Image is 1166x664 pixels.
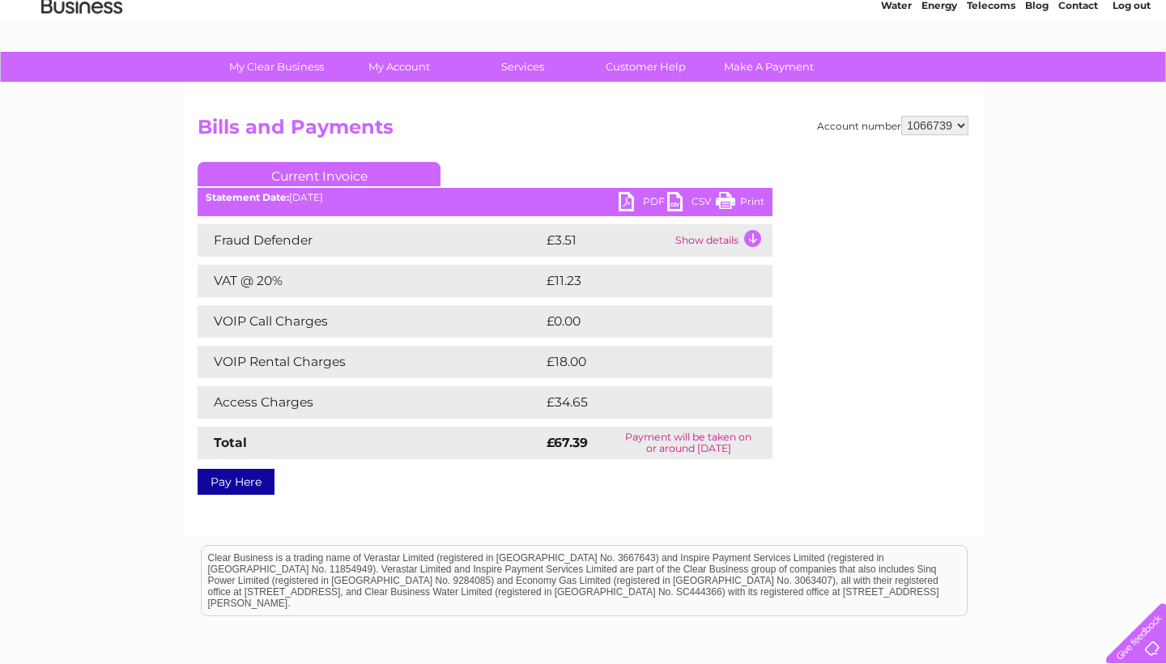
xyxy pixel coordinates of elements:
a: Make A Payment [702,52,836,82]
img: logo.png [40,42,123,92]
td: VOIP Call Charges [198,305,543,338]
td: VOIP Rental Charges [198,346,543,378]
td: Access Charges [198,386,543,419]
a: Contact [1058,69,1098,81]
td: £0.00 [543,305,735,338]
td: £34.65 [543,386,740,419]
td: Payment will be taken on or around [DATE] [604,427,772,459]
a: Energy [921,69,957,81]
a: CSV [667,192,716,215]
b: Statement Date: [206,191,289,203]
div: Clear Business is a trading name of Verastar Limited (registered in [GEOGRAPHIC_DATA] No. 3667643... [202,9,967,79]
a: 0333 014 3131 [861,8,972,28]
a: Current Invoice [198,162,440,186]
div: Account number [817,116,968,135]
a: Water [881,69,912,81]
td: Fraud Defender [198,224,543,257]
td: £3.51 [543,224,671,257]
strong: £67.39 [547,435,588,450]
div: [DATE] [198,192,772,203]
a: Log out [1113,69,1151,81]
td: Show details [671,224,772,257]
a: PDF [619,192,667,215]
a: My Account [333,52,466,82]
a: Pay Here [198,469,274,495]
a: Print [716,192,764,215]
h2: Bills and Payments [198,116,968,147]
a: Customer Help [579,52,713,82]
td: £18.00 [543,346,739,378]
a: Services [456,52,589,82]
td: VAT @ 20% [198,265,543,297]
strong: Total [214,435,247,450]
a: Blog [1025,69,1049,81]
a: Telecoms [967,69,1015,81]
td: £11.23 [543,265,736,297]
a: My Clear Business [210,52,343,82]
